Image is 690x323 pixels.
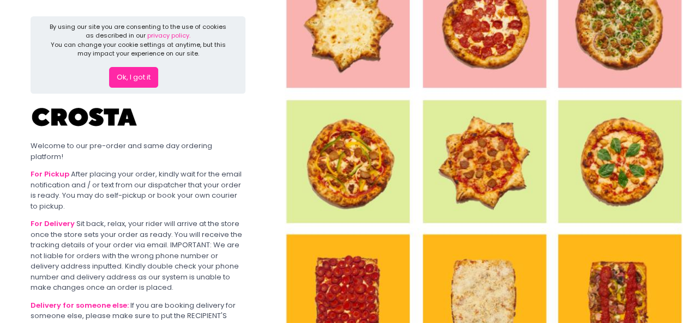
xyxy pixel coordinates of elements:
b: For Pickup [31,169,69,179]
div: After placing your order, kindly wait for the email notification and / or text from our dispatche... [31,169,245,211]
div: By using our site you are consenting to the use of cookies as described in our You can change you... [49,22,227,58]
b: For Delivery [31,218,75,229]
a: privacy policy. [147,31,190,40]
div: Sit back, relax, your rider will arrive at the store once the store sets your order as ready. You... [31,218,245,293]
div: Welcome to our pre-order and same day ordering platform! [31,141,245,162]
button: Ok, I got it [109,67,158,88]
img: Crosta Pizzeria [31,101,140,133]
b: Delivery for someone else: [31,300,129,310]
